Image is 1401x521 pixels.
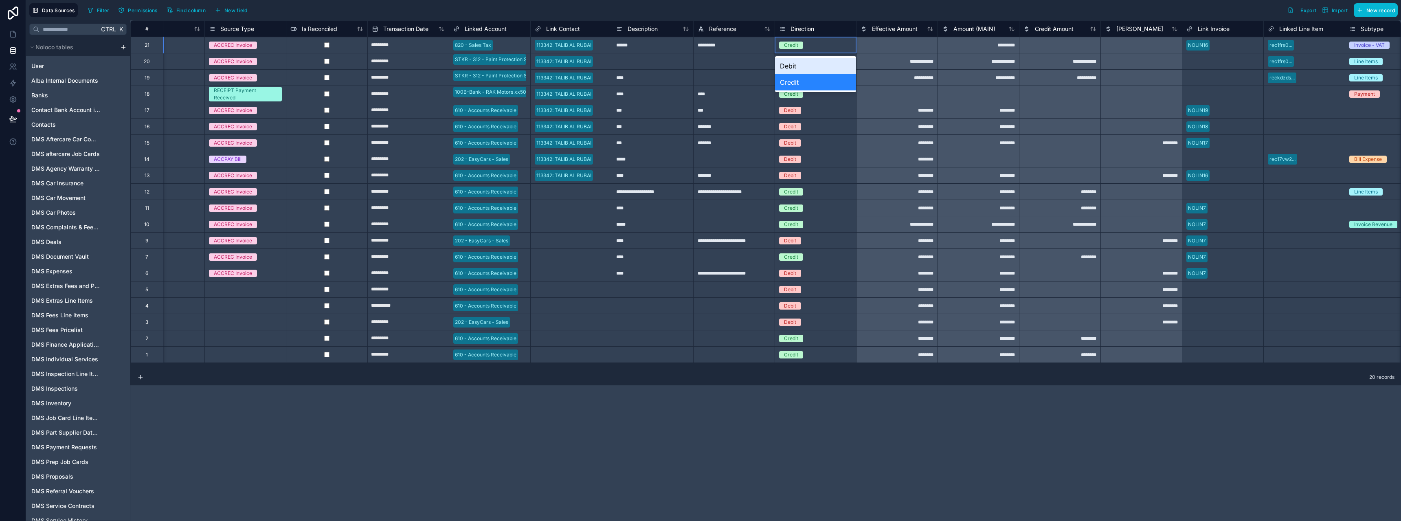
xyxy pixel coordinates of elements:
[214,156,242,163] div: ACCPAY Bill
[455,302,516,310] div: 610 - Accounts Receivable
[709,25,736,33] span: Reference
[176,7,206,13] span: Find column
[145,75,149,81] div: 19
[214,204,252,212] div: ACCREC Invoice
[1369,374,1394,380] span: 20 records
[775,58,856,74] div: Debit
[115,4,160,16] button: Permissions
[1350,3,1398,17] a: New record
[628,25,658,33] span: Description
[1269,42,1292,49] div: rec1frs0...
[1361,25,1383,33] span: Subtype
[144,58,150,65] div: 20
[214,172,252,179] div: ACCREC Invoice
[1354,3,1398,17] button: New record
[455,286,516,293] div: 610 - Accounts Receivable
[455,72,551,79] div: STKR - 312 - Paint Protection Sales STKR
[1188,172,1208,179] div: NOLIN16
[145,123,149,130] div: 16
[536,123,591,130] div: 113342: TALIB AL RUBAI
[455,319,508,326] div: 202 - EasyCars - Sales
[214,74,252,81] div: ACCREC Invoice
[1188,139,1208,147] div: NOLIN17
[546,25,580,33] span: Link Contact
[455,188,516,196] div: 610 - Accounts Receivable
[164,4,209,16] button: Find column
[383,25,428,33] span: Transaction Date
[536,139,591,147] div: 113342: TALIB AL RUBAI
[784,237,796,244] div: Debit
[29,3,78,17] button: Data Sources
[784,42,798,49] div: Credit
[455,237,508,244] div: 202 - EasyCars - Sales
[118,26,124,32] span: K
[784,319,796,326] div: Debit
[536,58,591,65] div: 113342: TALIB AL RUBAI
[784,221,798,228] div: Credit
[1188,107,1208,114] div: NOLIN19
[536,107,591,114] div: 113342: TALIB AL RUBAI
[214,253,252,261] div: ACCREC Invoice
[145,286,148,293] div: 5
[784,204,798,212] div: Credit
[144,156,149,163] div: 14
[784,156,796,163] div: Debit
[465,25,507,33] span: Linked Account
[145,237,148,244] div: 9
[145,172,149,179] div: 13
[1354,90,1375,98] div: Payment
[212,4,250,16] button: New field
[84,4,112,16] button: Filter
[455,156,508,163] div: 202 - EasyCars - Sales
[1354,221,1392,228] div: Invoice Revenue
[1269,156,1296,163] div: rec17vw2...
[145,303,149,309] div: 4
[455,56,551,63] div: STKR - 312 - Paint Protection Sales STKR
[145,205,149,211] div: 11
[1300,7,1316,13] span: Export
[214,87,277,101] div: RECEIPT Payment Received
[145,42,149,48] div: 21
[145,91,149,97] div: 18
[784,188,798,196] div: Credit
[145,254,148,260] div: 7
[455,335,516,342] div: 610 - Accounts Receivable
[784,351,798,358] div: Credit
[128,7,157,13] span: Permissions
[214,139,252,147] div: ACCREC Invoice
[224,7,248,13] span: New field
[455,107,516,114] div: 610 - Accounts Receivable
[784,90,798,98] div: Credit
[145,140,149,146] div: 15
[455,172,516,179] div: 610 - Accounts Receivable
[1332,7,1348,13] span: Import
[1188,237,1206,244] div: NOLIN7
[214,221,252,228] div: ACCREC Invoice
[42,7,75,13] span: Data Sources
[536,90,591,98] div: 113342: TALIB AL RUBAI
[1354,188,1378,196] div: Line Items
[145,335,148,342] div: 2
[145,107,149,114] div: 17
[784,335,798,342] div: Credit
[1188,204,1206,212] div: NOLIN7
[455,42,491,49] div: 820 - Sales Tax
[1354,42,1385,49] div: Invoice - VAT
[1188,42,1208,49] div: NOLIN16
[455,221,516,228] div: 610 - Accounts Receivable
[1319,3,1350,17] button: Import
[1198,25,1230,33] span: Link Invoice
[784,139,796,147] div: Debit
[214,42,252,49] div: ACCREC Invoice
[775,74,856,90] div: Credit
[1116,25,1163,33] span: [PERSON_NAME]
[145,189,149,195] div: 12
[1285,3,1319,17] button: Export
[1354,74,1378,81] div: Line Items
[214,58,252,65] div: ACCREC Invoice
[220,25,254,33] span: Source Type
[784,270,796,277] div: Debit
[1035,25,1074,33] span: Credit Amount
[1188,253,1206,261] div: NOLIN7
[455,123,516,130] div: 610 - Accounts Receivable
